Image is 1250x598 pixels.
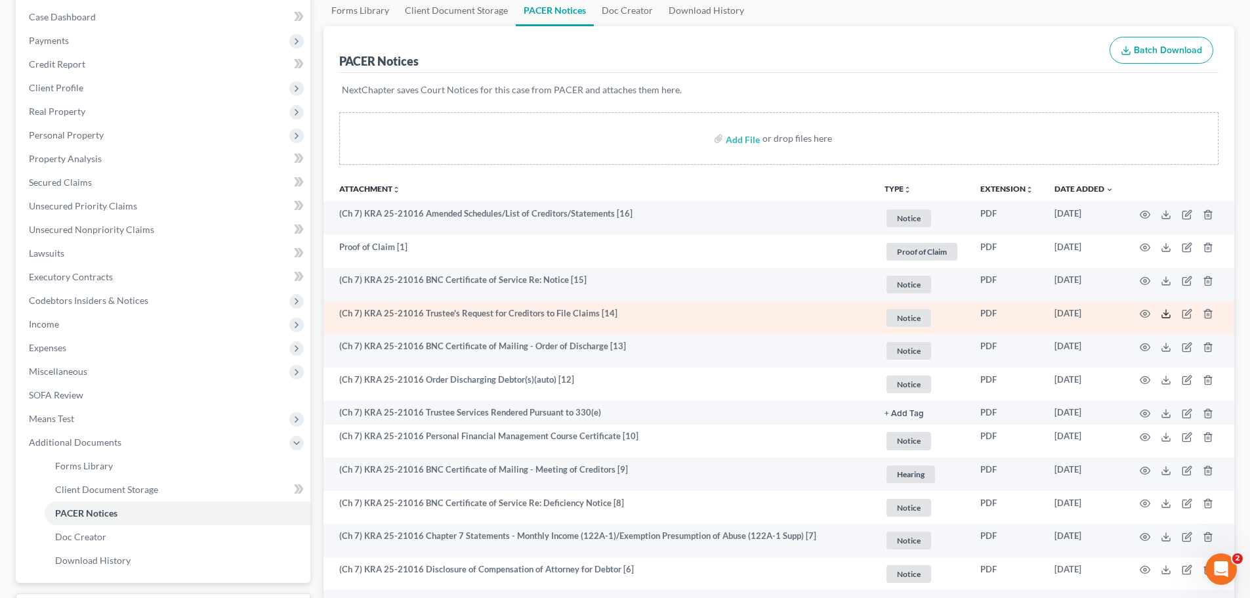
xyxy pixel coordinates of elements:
[886,499,931,517] span: Notice
[885,274,959,295] a: Notice
[970,458,1044,491] td: PDF
[970,524,1044,557] td: PDF
[29,318,59,330] span: Income
[29,153,102,164] span: Property Analysis
[885,207,959,229] a: Notice
[1044,557,1124,591] td: [DATE]
[29,247,64,259] span: Lawsuits
[885,497,959,519] a: Notice
[29,271,113,282] span: Executory Contracts
[970,301,1044,335] td: PDF
[29,177,92,188] span: Secured Claims
[29,224,154,235] span: Unsecured Nonpriority Claims
[885,241,959,263] a: Proof of Claim
[323,202,874,235] td: (Ch 7) KRA 25-21016 Amended Schedules/List of Creditors/Statements [16]
[45,478,310,502] a: Client Document Storage
[55,531,106,542] span: Doc Creator
[886,565,931,583] span: Notice
[1110,37,1213,64] button: Batch Download
[18,147,310,171] a: Property Analysis
[323,458,874,491] td: (Ch 7) KRA 25-21016 BNC Certificate of Mailing - Meeting of Creditors [9]
[885,563,959,585] a: Notice
[886,309,931,327] span: Notice
[885,374,959,395] a: Notice
[1044,491,1124,524] td: [DATE]
[18,242,310,265] a: Lawsuits
[885,340,959,362] a: Notice
[1026,186,1033,194] i: unfold_more
[392,186,400,194] i: unfold_more
[762,132,832,145] div: or drop files here
[55,507,117,519] span: PACER Notices
[339,184,400,194] a: Attachmentunfold_more
[970,202,1044,235] td: PDF
[970,335,1044,368] td: PDF
[970,368,1044,401] td: PDF
[904,186,911,194] i: unfold_more
[323,524,874,557] td: (Ch 7) KRA 25-21016 Chapter 7 Statements - Monthly Income (122A-1)/Exemption Presumption of Abuse...
[886,276,931,293] span: Notice
[1044,202,1124,235] td: [DATE]
[323,401,874,425] td: (Ch 7) KRA 25-21016 Trustee Services Rendered Pursuant to 330(e)
[886,432,931,450] span: Notice
[1106,186,1114,194] i: expand_more
[55,555,131,566] span: Download History
[18,5,310,29] a: Case Dashboard
[18,194,310,218] a: Unsecured Priority Claims
[886,342,931,360] span: Notice
[1044,401,1124,425] td: [DATE]
[29,35,69,46] span: Payments
[45,549,310,572] a: Download History
[886,243,957,261] span: Proof of Claim
[29,129,104,140] span: Personal Property
[1044,301,1124,335] td: [DATE]
[45,525,310,549] a: Doc Creator
[29,200,137,211] span: Unsecured Priority Claims
[323,425,874,458] td: (Ch 7) KRA 25-21016 Personal Financial Management Course Certificate [10]
[970,491,1044,524] td: PDF
[29,295,148,306] span: Codebtors Insiders & Notices
[886,375,931,393] span: Notice
[339,53,419,69] div: PACER Notices
[1044,458,1124,491] td: [DATE]
[323,235,874,268] td: Proof of Claim [1]
[29,437,121,448] span: Additional Documents
[970,557,1044,591] td: PDF
[970,268,1044,301] td: PDF
[18,171,310,194] a: Secured Claims
[886,465,935,483] span: Hearing
[1044,524,1124,557] td: [DATE]
[29,366,87,377] span: Miscellaneous
[342,83,1216,96] p: NextChapter saves Court Notices for this case from PACER and attaches them here.
[323,368,874,401] td: (Ch 7) KRA 25-21016 Order Discharging Debtor(s)(auto) [12]
[18,53,310,76] a: Credit Report
[29,11,96,22] span: Case Dashboard
[885,463,959,485] a: Hearing
[1044,235,1124,268] td: [DATE]
[323,301,874,335] td: (Ch 7) KRA 25-21016 Trustee's Request for Creditors to File Claims [14]
[29,106,85,117] span: Real Property
[886,532,931,549] span: Notice
[45,502,310,525] a: PACER Notices
[970,401,1044,425] td: PDF
[29,413,74,424] span: Means Test
[18,218,310,242] a: Unsecured Nonpriority Claims
[970,425,1044,458] td: PDF
[1205,553,1237,585] iframe: Intercom live chat
[18,383,310,407] a: SOFA Review
[1044,368,1124,401] td: [DATE]
[29,342,66,353] span: Expenses
[980,184,1033,194] a: Extensionunfold_more
[1054,184,1114,194] a: Date Added expand_more
[323,557,874,591] td: (Ch 7) KRA 25-21016 Disclosure of Compensation of Attorney for Debtor [6]
[29,58,85,70] span: Credit Report
[885,307,959,329] a: Notice
[55,484,158,495] span: Client Document Storage
[323,491,874,524] td: (Ch 7) KRA 25-21016 BNC Certificate of Service Re: Deficiency Notice [8]
[1232,553,1243,564] span: 2
[55,460,113,471] span: Forms Library
[323,268,874,301] td: (Ch 7) KRA 25-21016 BNC Certificate of Service Re: Notice [15]
[29,82,83,93] span: Client Profile
[885,185,911,194] button: TYPEunfold_more
[885,406,959,419] a: + Add Tag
